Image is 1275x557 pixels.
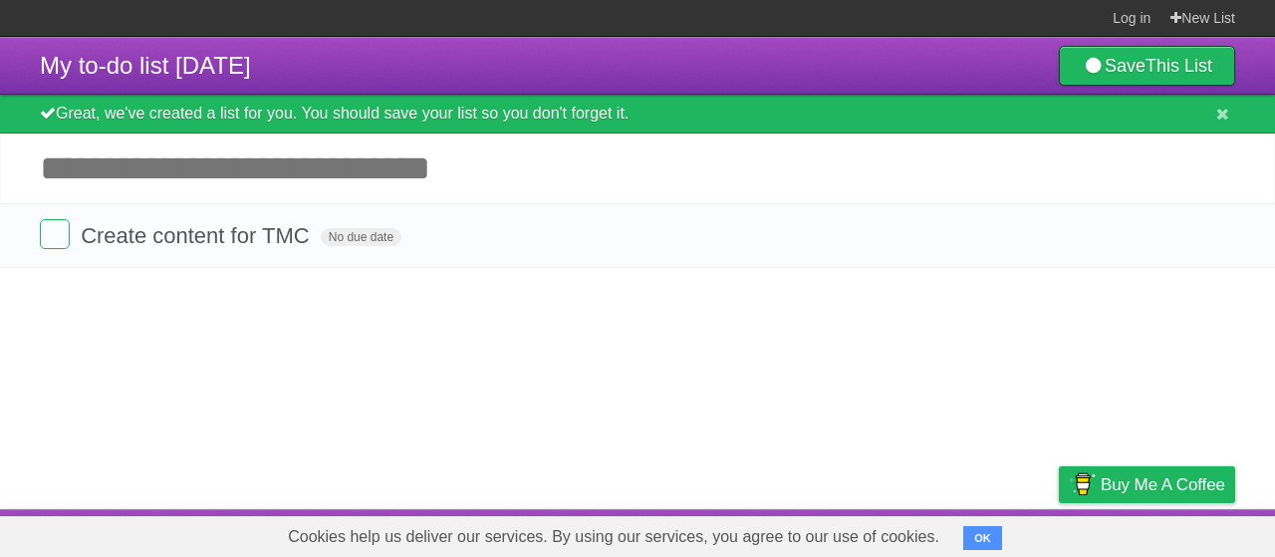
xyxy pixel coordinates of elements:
label: Done [40,219,70,249]
button: OK [963,526,1002,550]
span: No due date [321,228,401,246]
span: Buy me a coffee [1101,467,1225,502]
a: SaveThis List [1059,46,1235,86]
span: My to-do list [DATE] [40,52,251,79]
a: Buy me a coffee [1059,466,1235,503]
a: Privacy [1033,514,1085,552]
a: Suggest a feature [1110,514,1235,552]
a: About [794,514,836,552]
span: Cookies help us deliver our services. By using our services, you agree to our use of cookies. [268,517,959,557]
b: This List [1146,56,1212,76]
img: Buy me a coffee [1069,467,1096,501]
span: Create content for TMC [81,223,314,248]
a: Terms [965,514,1009,552]
a: Developers [860,514,940,552]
